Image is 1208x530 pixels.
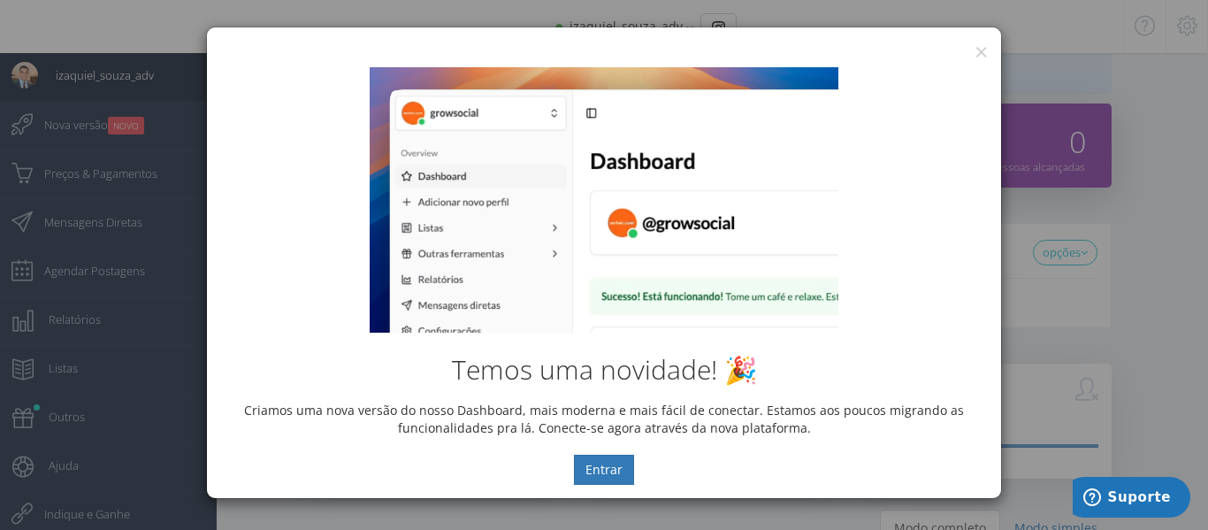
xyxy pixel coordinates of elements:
[220,355,988,384] h2: Temos uma novidade! 🎉
[975,40,988,64] button: ×
[574,455,634,485] button: Entrar
[370,67,838,333] img: New Dashboard
[220,402,988,437] p: Criamos uma nova versão do nosso Dashboard, mais moderna e mais fácil de conectar. Estamos aos po...
[1073,477,1190,521] iframe: Abre um widget para que você possa encontrar mais informações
